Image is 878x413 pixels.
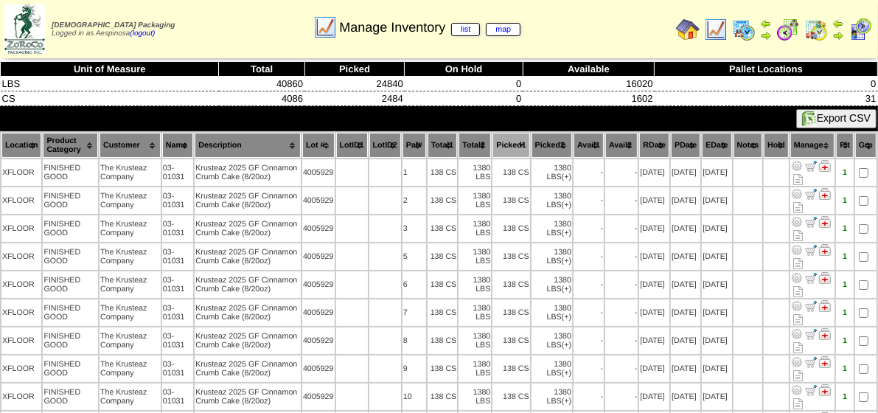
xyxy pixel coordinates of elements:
div: (+) [562,229,571,237]
td: 138 CS [492,327,529,354]
img: Adjust [791,328,803,340]
td: 1380 LBS [532,271,572,298]
th: LotID2 [369,133,401,158]
td: - [605,187,638,214]
td: 0 [405,77,523,91]
td: 9 [403,355,426,382]
td: - [574,215,604,242]
div: (+) [562,369,571,378]
td: - [574,271,604,298]
td: 1380 LBS [459,355,491,382]
div: (+) [562,257,571,265]
div: (+) [562,173,571,181]
td: LBS [1,77,219,91]
td: - [605,383,638,410]
img: calendarblend.gif [776,18,800,41]
th: Grp [855,133,877,158]
td: 4086 [219,91,304,106]
td: [DATE] [639,271,669,298]
td: 1380 LBS [532,355,572,382]
td: 16020 [523,77,654,91]
td: [DATE] [639,187,669,214]
td: 03-01031 [162,383,193,410]
td: 138 CS [428,159,458,186]
td: 1380 LBS [459,327,491,354]
td: The Krusteaz Company [100,271,161,298]
td: 1380 LBS [459,159,491,186]
td: [DATE] [702,159,731,186]
td: 1380 LBS [459,383,491,410]
img: Manage Hold [819,216,831,228]
td: 138 CS [492,383,529,410]
td: [DATE] [671,215,700,242]
td: 1380 LBS [532,327,572,354]
td: 4005929 [302,271,335,298]
td: - [574,187,604,214]
img: arrowleft.gif [832,18,844,29]
td: [DATE] [671,159,700,186]
td: 3 [403,215,426,242]
td: XFLOOR [1,299,41,326]
td: 2484 [304,91,405,106]
td: 24840 [304,77,405,91]
td: [DATE] [702,271,731,298]
img: Move [805,328,817,340]
td: [DATE] [702,355,731,382]
img: line_graph.gif [313,15,337,39]
td: FINISHED GOOD [43,271,98,298]
td: Krusteaz 2025 GF Cinnamon Crumb Cake (8/20oz) [195,299,301,326]
td: [DATE] [639,299,669,326]
td: 1380 LBS [459,271,491,298]
td: Krusteaz 2025 GF Cinnamon Crumb Cake (8/20oz) [195,383,301,410]
img: excel.gif [802,111,817,126]
td: FINISHED GOOD [43,243,98,270]
div: (+) [562,313,571,322]
td: 4005929 [302,215,335,242]
img: Move [805,188,817,200]
td: 1380 LBS [532,187,572,214]
td: 1380 LBS [532,383,572,410]
td: Krusteaz 2025 GF Cinnamon Crumb Cake (8/20oz) [195,187,301,214]
img: Manage Hold [819,244,831,256]
img: Adjust [791,216,803,228]
th: On Hold [405,62,523,77]
td: Krusteaz 2025 GF Cinnamon Crumb Cake (8/20oz) [195,327,301,354]
td: [DATE] [671,299,700,326]
td: The Krusteaz Company [100,243,161,270]
div: (+) [562,201,571,209]
td: 138 CS [428,299,458,326]
td: 138 CS [428,355,458,382]
td: XFLOOR [1,243,41,270]
div: 1 [837,168,853,177]
td: [DATE] [639,243,669,270]
div: 1 [837,392,853,401]
td: 4005929 [302,159,335,186]
td: - [605,355,638,382]
td: FINISHED GOOD [43,327,98,354]
td: 5 [403,243,426,270]
img: Adjust [791,300,803,312]
td: 138 CS [428,243,458,270]
td: 6 [403,271,426,298]
td: 138 CS [428,271,458,298]
i: Note [793,286,803,297]
td: 1380 LBS [459,299,491,326]
td: - [605,327,638,354]
td: XFLOOR [1,215,41,242]
td: 138 CS [492,355,529,382]
div: 1 [837,364,853,373]
td: 2 [403,187,426,214]
span: [DEMOGRAPHIC_DATA] Packaging [52,21,175,29]
td: - [605,243,638,270]
div: (+) [562,285,571,294]
img: Move [805,160,817,172]
td: 03-01031 [162,187,193,214]
td: 03-01031 [162,355,193,382]
td: 0 [405,91,523,106]
th: PDate [671,133,700,158]
div: (+) [562,397,571,406]
td: 03-01031 [162,327,193,354]
td: 1380 LBS [459,243,491,270]
td: 4005929 [302,383,335,410]
td: 1380 LBS [532,159,572,186]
